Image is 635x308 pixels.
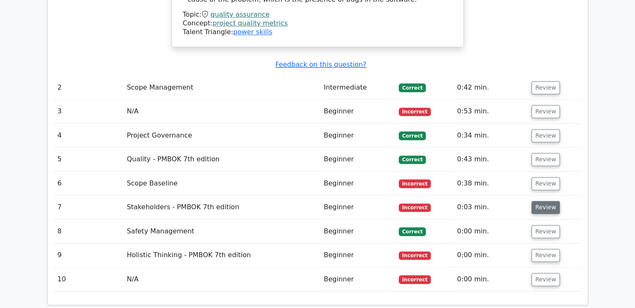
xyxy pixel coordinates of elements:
[531,273,560,286] button: Review
[124,172,321,195] td: Scope Baseline
[320,76,395,100] td: Intermediate
[454,148,528,171] td: 0:43 min.
[320,100,395,123] td: Beginner
[320,268,395,291] td: Beginner
[454,124,528,148] td: 0:34 min.
[454,268,528,291] td: 0:00 min.
[531,105,560,118] button: Review
[54,124,124,148] td: 4
[531,153,560,166] button: Review
[320,195,395,219] td: Beginner
[320,220,395,243] td: Beginner
[531,249,560,262] button: Review
[124,76,321,100] td: Scope Management
[454,243,528,267] td: 0:00 min.
[454,220,528,243] td: 0:00 min.
[399,227,426,235] span: Correct
[320,148,395,171] td: Beginner
[124,100,321,123] td: N/A
[54,172,124,195] td: 6
[124,268,321,291] td: N/A
[399,275,431,283] span: Incorrect
[54,148,124,171] td: 5
[183,10,453,19] div: Topic:
[399,108,431,116] span: Incorrect
[124,243,321,267] td: Holistic Thinking - PMBOK 7th edition
[531,201,560,214] button: Review
[320,243,395,267] td: Beginner
[531,81,560,94] button: Review
[320,172,395,195] td: Beginner
[54,220,124,243] td: 8
[454,100,528,123] td: 0:53 min.
[54,195,124,219] td: 7
[54,268,124,291] td: 10
[54,100,124,123] td: 3
[210,10,270,18] a: quality assurance
[54,243,124,267] td: 9
[213,19,288,27] a: project quality metrics
[531,129,560,142] button: Review
[454,195,528,219] td: 0:03 min.
[233,28,272,36] a: power skills
[399,203,431,212] span: Incorrect
[531,225,560,238] button: Review
[399,155,426,164] span: Correct
[399,251,431,260] span: Incorrect
[54,76,124,100] td: 2
[124,148,321,171] td: Quality - PMBOK 7th edition
[183,10,453,36] div: Talent Triangle:
[454,76,528,100] td: 0:42 min.
[399,179,431,188] span: Incorrect
[399,83,426,92] span: Correct
[183,19,453,28] div: Concept:
[124,195,321,219] td: Stakeholders - PMBOK 7th edition
[124,220,321,243] td: Safety Management
[399,131,426,140] span: Correct
[320,124,395,148] td: Beginner
[454,172,528,195] td: 0:38 min.
[531,177,560,190] button: Review
[124,124,321,148] td: Project Governance
[275,60,366,68] a: Feedback on this question?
